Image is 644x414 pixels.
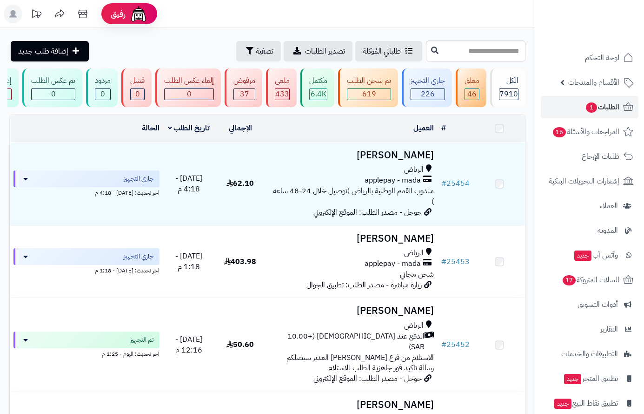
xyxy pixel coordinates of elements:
[573,249,618,262] span: وآتس آب
[561,347,618,360] span: التطبيقات والخدمات
[563,372,618,385] span: تطبيق المتجر
[130,335,154,345] span: تم التجهيز
[153,68,223,107] a: إلغاء عكس الطلب 0
[541,293,638,316] a: أدوات التسويق
[31,75,75,86] div: تم عكس الطلب
[135,88,140,100] span: 0
[264,68,299,107] a: ملغي 433
[541,121,638,143] a: المراجعات والأسئلة16
[563,275,576,285] span: 17
[175,173,202,195] span: [DATE] - 4:18 م
[541,145,638,168] a: طلبات الإرجاع
[20,68,84,107] a: تم عكس الطلب 0
[142,122,159,134] a: الحالة
[600,199,618,212] span: العملاء
[541,367,638,390] a: تطبيق المتجرجديد
[95,89,110,100] div: 0
[313,373,422,384] span: جوجل - مصدر الطلب: الموقع الإلكتروني
[286,352,434,374] span: الاستلام من فرع [PERSON_NAME] الغدير سيصلكم رسالة تاكيد فور جاهزية الطلب للاستلام
[275,88,289,100] span: 433
[111,8,126,20] span: رفيق
[284,41,352,61] a: تصدير الطلبات
[365,175,421,186] span: applepay - mada
[32,89,75,100] div: 0
[226,178,254,189] span: 62.10
[131,89,144,100] div: 0
[129,5,148,23] img: ai-face.png
[552,125,619,138] span: المراجعات والأسئلة
[355,41,422,61] a: طلباتي المُوكلة
[275,89,289,100] div: 433
[236,41,281,61] button: تصفية
[229,122,252,134] a: الإجمالي
[400,68,454,107] a: جاري التجهيز 226
[467,88,477,100] span: 46
[454,68,488,107] a: معلق 46
[270,150,434,161] h3: [PERSON_NAME]
[499,75,518,86] div: الكل
[598,224,618,237] span: المدونة
[421,88,435,100] span: 226
[84,68,120,107] a: مردود 0
[25,5,48,26] a: تحديثات المنصة
[441,339,470,350] a: #25452
[175,334,202,356] span: [DATE] - 12:16 م
[441,256,446,267] span: #
[553,397,618,410] span: تطبيق نقاط البيع
[11,41,89,61] a: إضافة طلب جديد
[124,252,154,261] span: جاري التجهيز
[465,89,479,100] div: 46
[18,46,68,57] span: إضافة طلب جديد
[404,164,424,175] span: الرياض
[347,75,391,86] div: تم شحن الطلب
[120,68,153,107] a: فشل 0
[270,400,434,410] h3: [PERSON_NAME]
[564,374,581,384] span: جديد
[586,102,597,113] span: 1
[362,88,376,100] span: 619
[273,185,434,207] span: مندوب القمم الوطنية بالرياض (توصيل خلال 24-48 ساعه )
[568,76,619,89] span: الأقسام والمنتجات
[441,122,446,134] a: #
[311,88,326,100] span: 6.4K
[130,75,145,86] div: فشل
[541,195,638,217] a: العملاء
[240,88,249,100] span: 37
[411,89,445,100] div: 226
[164,75,214,86] div: إلغاء عكس الطلب
[562,273,619,286] span: السلات المتروكة
[465,75,479,86] div: معلق
[541,343,638,365] a: التطبيقات والخدمات
[306,279,422,291] span: زيارة مباشرة - مصدر الطلب: تطبيق الجوال
[223,68,264,107] a: مرفوض 37
[100,88,105,100] span: 0
[578,298,618,311] span: أدوات التسويق
[413,122,434,134] a: العميل
[313,207,422,218] span: جوجل - مصدر الطلب: الموقع الإلكتروني
[441,178,446,189] span: #
[95,75,111,86] div: مردود
[600,323,618,336] span: التقارير
[499,88,518,100] span: 7910
[541,219,638,242] a: المدونة
[270,331,425,353] span: الدفع عند [DEMOGRAPHIC_DATA] (+10.00 SAR)
[441,339,446,350] span: #
[224,256,256,267] span: 403.98
[411,75,445,86] div: جاري التجهيز
[365,258,421,269] span: applepay - mada
[400,269,434,280] span: شحن مجاني
[488,68,527,107] a: الكل7910
[541,244,638,266] a: وآتس آبجديد
[585,101,619,114] span: الطلبات
[363,46,401,57] span: طلباتي المُوكلة
[585,51,619,64] span: لوحة التحكم
[13,265,159,275] div: اخر تحديث: [DATE] - 1:18 م
[441,256,470,267] a: #25453
[256,46,273,57] span: تصفية
[13,348,159,358] div: اخر تحديث: اليوم - 1:25 م
[175,251,202,272] span: [DATE] - 1:18 م
[168,122,210,134] a: تاريخ الطلب
[270,233,434,244] h3: [PERSON_NAME]
[541,47,638,69] a: لوحة التحكم
[549,175,619,188] span: إشعارات التحويلات البنكية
